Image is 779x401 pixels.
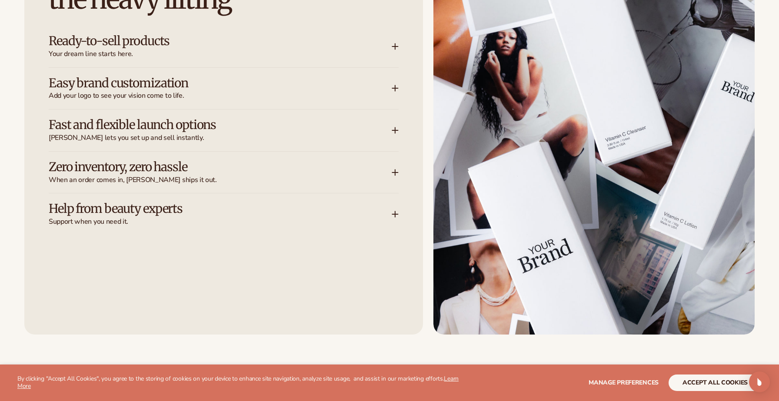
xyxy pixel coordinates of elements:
h3: Ready-to-sell products [49,34,366,48]
h3: Help from beauty experts [49,202,366,215]
span: Manage preferences [589,378,659,387]
h3: Fast and flexible launch options [49,118,366,132]
span: When an order comes in, [PERSON_NAME] ships it out. [49,176,392,185]
button: accept all cookies [669,374,762,391]
div: Open Intercom Messenger [749,371,770,392]
span: [PERSON_NAME] lets you set up and sell instantly. [49,133,392,143]
button: Manage preferences [589,374,659,391]
h3: Zero inventory, zero hassle [49,160,366,174]
span: Support when you need it. [49,217,392,226]
a: Learn More [17,374,459,390]
h3: Easy brand customization [49,76,366,90]
span: Your dream line starts here. [49,50,392,59]
span: Add your logo to see your vision come to life. [49,91,392,100]
p: By clicking "Accept All Cookies", you agree to the storing of cookies on your device to enhance s... [17,375,472,390]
